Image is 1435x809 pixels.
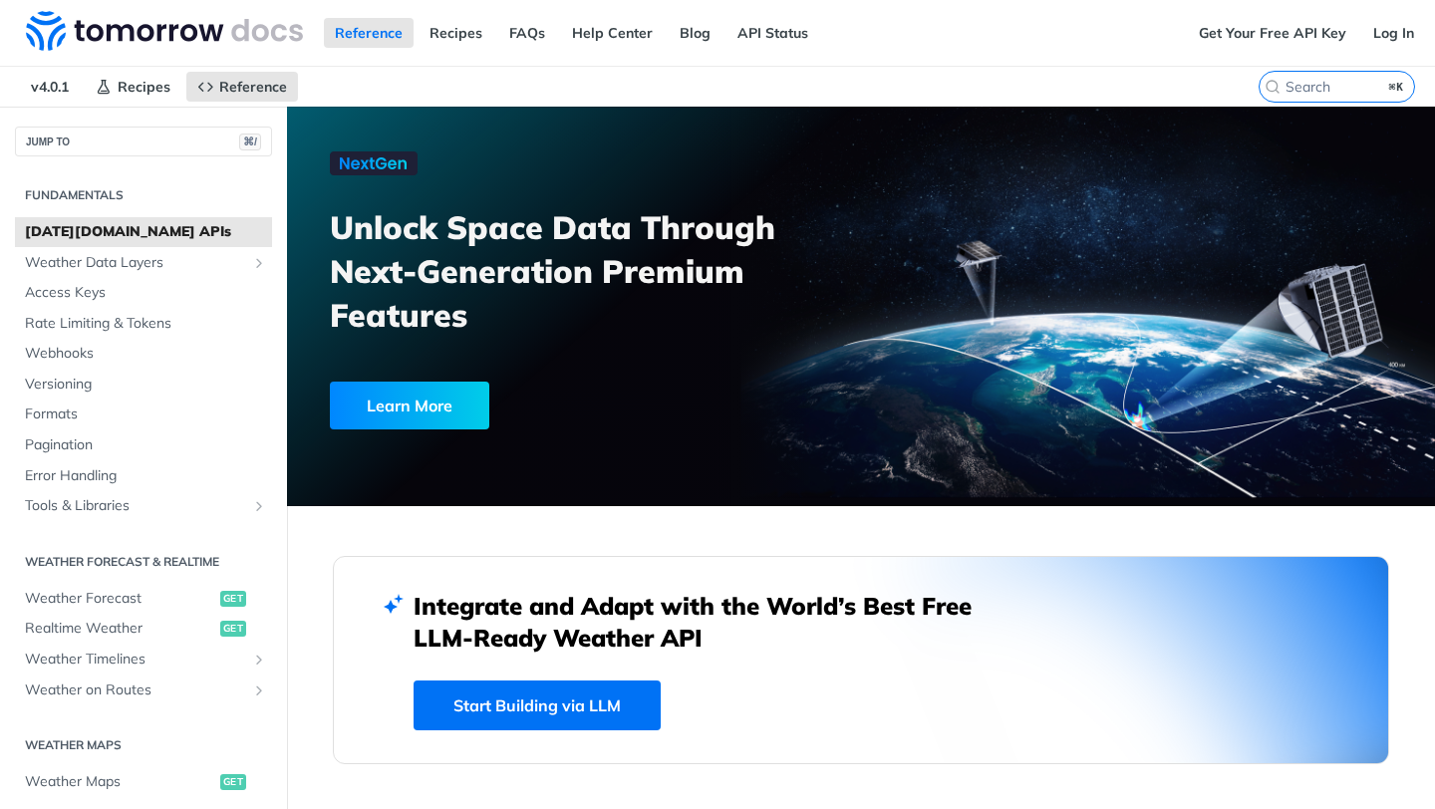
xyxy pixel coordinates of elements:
[15,767,272,797] a: Weather Mapsget
[25,680,246,700] span: Weather on Routes
[1265,79,1281,95] svg: Search
[251,682,267,698] button: Show subpages for Weather on Routes
[15,400,272,429] a: Formats
[324,18,414,48] a: Reference
[25,314,267,334] span: Rate Limiting & Tokens
[330,151,418,175] img: NextGen
[669,18,721,48] a: Blog
[15,645,272,674] a: Weather TimelinesShow subpages for Weather Timelines
[25,253,246,273] span: Weather Data Layers
[1384,77,1409,97] kbd: ⌘K
[251,255,267,271] button: Show subpages for Weather Data Layers
[15,675,272,705] a: Weather on RoutesShow subpages for Weather on Routes
[1362,18,1425,48] a: Log In
[220,591,246,607] span: get
[15,614,272,644] a: Realtime Weatherget
[15,127,272,156] button: JUMP TO⌘/
[330,382,772,429] a: Learn More
[219,78,287,96] span: Reference
[25,222,267,242] span: [DATE][DOMAIN_NAME] APIs
[25,466,267,486] span: Error Handling
[25,283,267,303] span: Access Keys
[25,435,267,455] span: Pagination
[25,619,215,639] span: Realtime Weather
[15,309,272,339] a: Rate Limiting & Tokens
[25,650,246,670] span: Weather Timelines
[220,774,246,790] span: get
[561,18,664,48] a: Help Center
[419,18,493,48] a: Recipes
[186,72,298,102] a: Reference
[220,621,246,637] span: get
[15,217,272,247] a: [DATE][DOMAIN_NAME] APIs
[85,72,181,102] a: Recipes
[25,496,246,516] span: Tools & Libraries
[25,772,215,792] span: Weather Maps
[1188,18,1357,48] a: Get Your Free API Key
[15,278,272,308] a: Access Keys
[25,344,267,364] span: Webhooks
[25,589,215,609] span: Weather Forecast
[414,680,661,730] a: Start Building via LLM
[15,491,272,521] a: Tools & LibrariesShow subpages for Tools & Libraries
[15,553,272,571] h2: Weather Forecast & realtime
[330,205,883,337] h3: Unlock Space Data Through Next-Generation Premium Features
[15,430,272,460] a: Pagination
[15,584,272,614] a: Weather Forecastget
[498,18,556,48] a: FAQs
[414,590,1002,654] h2: Integrate and Adapt with the World’s Best Free LLM-Ready Weather API
[26,11,303,51] img: Tomorrow.io Weather API Docs
[15,461,272,491] a: Error Handling
[251,498,267,514] button: Show subpages for Tools & Libraries
[15,186,272,204] h2: Fundamentals
[726,18,819,48] a: API Status
[15,339,272,369] a: Webhooks
[15,248,272,278] a: Weather Data LayersShow subpages for Weather Data Layers
[20,72,80,102] span: v4.0.1
[118,78,170,96] span: Recipes
[25,404,267,424] span: Formats
[251,652,267,668] button: Show subpages for Weather Timelines
[15,736,272,754] h2: Weather Maps
[330,382,489,429] div: Learn More
[239,134,261,150] span: ⌘/
[15,370,272,400] a: Versioning
[25,375,267,395] span: Versioning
